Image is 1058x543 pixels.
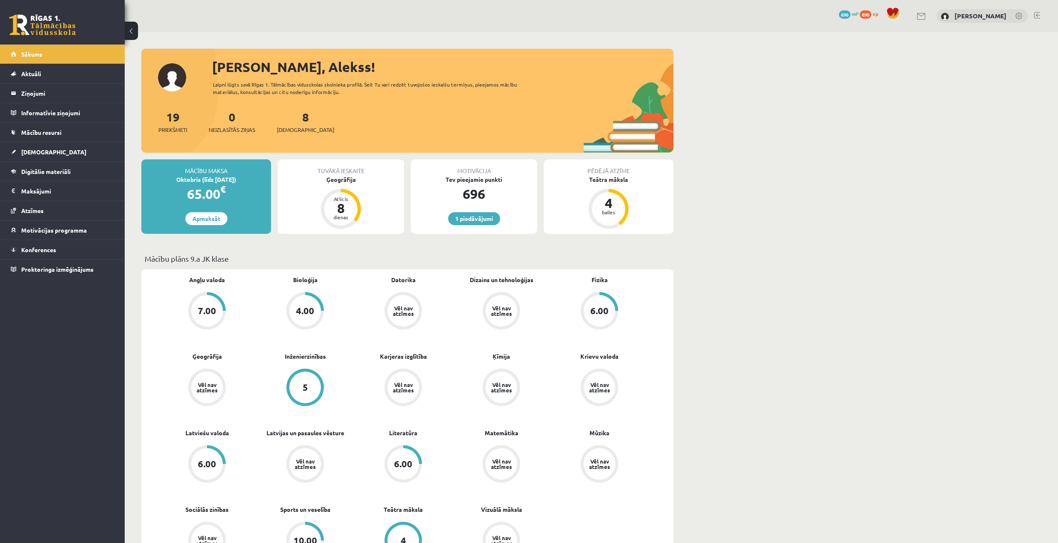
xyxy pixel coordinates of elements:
[21,246,56,253] span: Konferences
[452,369,550,408] a: Vēl nav atzīmes
[21,226,87,234] span: Motivācijas programma
[394,459,412,469] div: 6.00
[328,215,353,220] div: dienas
[588,382,611,393] div: Vēl nav atzīmes
[256,445,354,484] a: Vēl nav atzīmes
[391,275,416,284] a: Datorika
[278,175,404,230] a: Ģeogrāfija Atlicis 8 dienas
[21,181,114,201] legend: Maksājumi
[256,369,354,408] a: 5
[384,505,423,514] a: Teātra māksla
[158,126,187,134] span: Priekšmeti
[493,352,510,361] a: Ķīmija
[293,459,317,469] div: Vēl nav atzīmes
[11,84,114,103] a: Ziņojumi
[392,382,415,393] div: Vēl nav atzīmes
[158,445,256,484] a: 6.00
[21,207,44,214] span: Atzīmes
[592,275,608,284] a: Fizika
[21,50,42,58] span: Sākums
[839,10,851,19] span: 696
[141,184,271,204] div: 65.00
[411,184,537,204] div: 696
[589,429,609,437] a: Mūzika
[185,429,229,437] a: Latviešu valoda
[11,142,114,161] a: [DEMOGRAPHIC_DATA]
[452,445,550,484] a: Vēl nav atzīmes
[185,212,227,225] a: Apmaksāt
[21,129,62,136] span: Mācību resursi
[189,275,225,284] a: Angļu valoda
[296,306,314,315] div: 4.00
[839,10,858,17] a: 696 mP
[11,123,114,142] a: Mācību resursi
[198,459,216,469] div: 6.00
[220,183,226,195] span: €
[596,210,621,215] div: balles
[21,168,71,175] span: Digitālie materiāli
[266,429,344,437] a: Latvijas un pasaules vēsture
[303,383,308,392] div: 5
[544,175,673,230] a: Teātra māksla 4 balles
[354,445,452,484] a: 6.00
[21,148,86,156] span: [DEMOGRAPHIC_DATA]
[544,175,673,184] div: Teātra māksla
[411,159,537,175] div: Motivācija
[21,70,41,77] span: Aktuāli
[293,275,318,284] a: Bioloģija
[192,352,222,361] a: Ģeogrāfija
[9,15,76,35] a: Rīgas 1. Tālmācības vidusskola
[11,240,114,259] a: Konferences
[11,260,114,279] a: Proktoringa izmēģinājums
[954,12,1006,20] a: [PERSON_NAME]
[141,159,271,175] div: Mācību maksa
[852,10,858,17] span: mP
[860,10,882,17] a: 890 xp
[380,352,427,361] a: Karjeras izglītība
[21,84,114,103] legend: Ziņojumi
[411,175,537,184] div: Tev pieejamie punkti
[145,253,670,264] p: Mācību plāns 9.a JK klase
[141,175,271,184] div: Oktobris (līdz [DATE])
[11,64,114,83] a: Aktuāli
[550,292,649,331] a: 6.00
[198,306,216,315] div: 7.00
[941,12,949,21] img: Alekss Kozlovskis
[485,429,518,437] a: Matemātika
[185,505,229,514] a: Sociālās zinības
[11,45,114,64] a: Sākums
[588,459,611,469] div: Vēl nav atzīmes
[209,126,255,134] span: Neizlasītās ziņas
[11,201,114,220] a: Atzīmes
[209,109,255,134] a: 0Neizlasītās ziņas
[550,369,649,408] a: Vēl nav atzīmes
[256,292,354,331] a: 4.00
[11,181,114,201] a: Maksājumi
[21,265,94,273] span: Proktoringa izmēģinājums
[590,306,609,315] div: 6.00
[490,459,513,469] div: Vēl nav atzīmes
[389,429,417,437] a: Literatūra
[277,126,334,134] span: [DEMOGRAPHIC_DATA]
[481,505,522,514] a: Vizuālā māksla
[21,103,114,122] legend: Informatīvie ziņojumi
[278,159,404,175] div: Tuvākā ieskaite
[470,275,533,284] a: Dizains un tehnoloģijas
[280,505,330,514] a: Sports un veselība
[860,10,871,19] span: 890
[158,109,187,134] a: 19Priekšmeti
[354,369,452,408] a: Vēl nav atzīmes
[213,81,532,96] div: Laipni lūgts savā Rīgas 1. Tālmācības vidusskolas skolnieka profilā. Šeit Tu vari redzēt tuvojošo...
[448,212,500,225] a: 1 piedāvājumi
[212,57,673,77] div: [PERSON_NAME], Alekss!
[11,221,114,240] a: Motivācijas programma
[550,445,649,484] a: Vēl nav atzīmes
[158,369,256,408] a: Vēl nav atzīmes
[354,292,452,331] a: Vēl nav atzīmes
[328,196,353,201] div: Atlicis
[490,305,513,316] div: Vēl nav atzīmes
[873,10,878,17] span: xp
[195,382,219,393] div: Vēl nav atzīmes
[285,352,326,361] a: Inženierzinības
[277,109,334,134] a: 8[DEMOGRAPHIC_DATA]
